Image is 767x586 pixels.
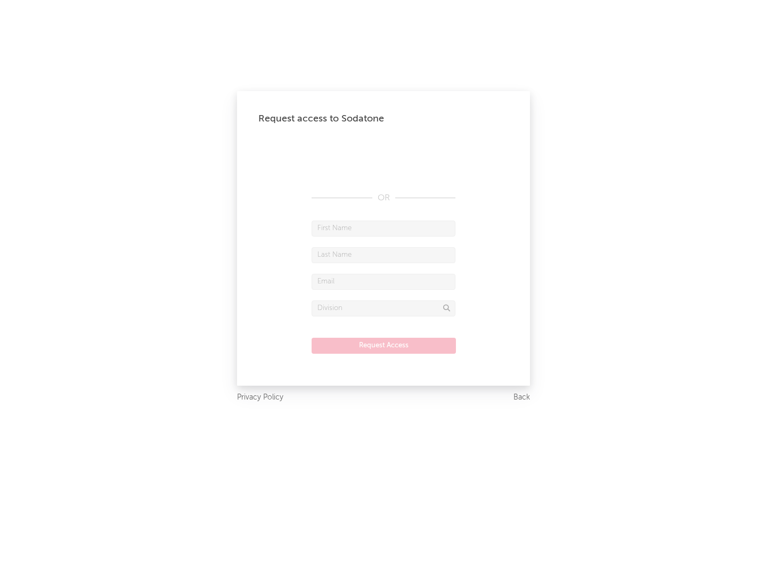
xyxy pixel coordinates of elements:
div: OR [312,192,455,205]
a: Back [513,391,530,404]
a: Privacy Policy [237,391,283,404]
input: Last Name [312,247,455,263]
input: Division [312,300,455,316]
button: Request Access [312,338,456,354]
input: First Name [312,221,455,237]
div: Request access to Sodatone [258,112,509,125]
input: Email [312,274,455,290]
